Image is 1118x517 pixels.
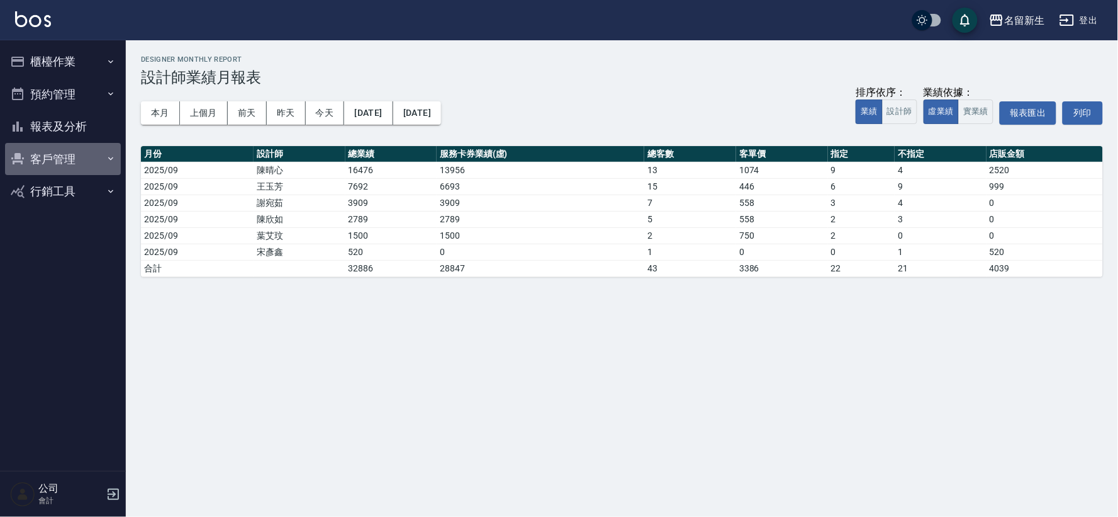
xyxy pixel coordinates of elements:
td: 21 [895,260,987,276]
button: 預約管理 [5,78,121,111]
td: 1 [644,244,736,260]
th: 客單價 [736,146,828,162]
td: 558 [736,211,828,227]
button: 報表匯出 [1000,101,1056,125]
td: 2025/09 [141,162,254,178]
td: 7692 [345,178,437,195]
td: 520 [345,244,437,260]
td: 1 [895,244,987,260]
button: 登出 [1054,9,1103,32]
td: 999 [987,178,1103,195]
td: 9 [828,162,895,178]
button: 櫃檯作業 [5,45,121,78]
td: 3909 [437,195,644,211]
td: 王玉芳 [254,178,345,195]
button: 今天 [306,101,345,125]
td: 0 [736,244,828,260]
th: 服務卡券業績(虛) [437,146,644,162]
button: 實業績 [958,99,993,124]
button: 報表及分析 [5,110,121,143]
td: 3909 [345,195,437,211]
td: 520 [987,244,1103,260]
td: 750 [736,227,828,244]
td: 2025/09 [141,178,254,195]
td: 4 [895,195,987,211]
div: 業績依據： [924,86,993,99]
td: 葉艾玟 [254,227,345,244]
img: Logo [15,11,51,27]
button: 列印 [1063,101,1103,125]
button: 昨天 [267,101,306,125]
h2: Designer Monthly Report [141,55,1103,64]
th: 總業績 [345,146,437,162]
td: 0 [828,244,895,260]
td: 4 [895,162,987,178]
td: 7 [644,195,736,211]
td: 2025/09 [141,211,254,227]
td: 446 [736,178,828,195]
div: 名留新生 [1004,13,1044,28]
td: 9 [895,178,987,195]
th: 設計師 [254,146,345,162]
td: 4039 [987,260,1103,276]
td: 5 [644,211,736,227]
button: save [953,8,978,33]
td: 3386 [736,260,828,276]
td: 43 [644,260,736,276]
table: a dense table [141,146,1103,277]
td: 0 [437,244,644,260]
button: 本月 [141,101,180,125]
td: 3 [828,195,895,211]
img: Person [10,482,35,507]
td: 13956 [437,162,644,178]
td: 16476 [345,162,437,178]
button: [DATE] [393,101,441,125]
td: 宋彥鑫 [254,244,345,260]
h3: 設計師業績月報表 [141,69,1103,86]
td: 1500 [345,227,437,244]
th: 店販金額 [987,146,1103,162]
th: 不指定 [895,146,987,162]
button: 行銷工具 [5,175,121,208]
td: 6 [828,178,895,195]
td: 2 [828,211,895,227]
td: 陳欣如 [254,211,345,227]
td: 1500 [437,227,644,244]
p: 會計 [38,495,103,506]
button: 業績 [856,99,883,124]
td: 2025/09 [141,244,254,260]
td: 陳晴心 [254,162,345,178]
td: 6693 [437,178,644,195]
button: 前天 [228,101,267,125]
button: 上個月 [180,101,228,125]
td: 2789 [345,211,437,227]
td: 32886 [345,260,437,276]
td: 0 [987,195,1103,211]
th: 指定 [828,146,895,162]
td: 0 [895,227,987,244]
td: 13 [644,162,736,178]
th: 月份 [141,146,254,162]
div: 排序依序： [856,86,917,99]
td: 2025/09 [141,195,254,211]
button: 虛業績 [924,99,959,124]
td: 3 [895,211,987,227]
td: 2789 [437,211,644,227]
td: 2520 [987,162,1103,178]
td: 2 [828,227,895,244]
td: 0 [987,227,1103,244]
td: 22 [828,260,895,276]
th: 總客數 [644,146,736,162]
td: 15 [644,178,736,195]
td: 0 [987,211,1103,227]
td: 謝宛茹 [254,195,345,211]
td: 合計 [141,260,254,276]
button: [DATE] [344,101,393,125]
h5: 公司 [38,482,103,495]
td: 2 [644,227,736,244]
td: 28847 [437,260,644,276]
button: 名留新生 [984,8,1049,33]
td: 2025/09 [141,227,254,244]
td: 558 [736,195,828,211]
